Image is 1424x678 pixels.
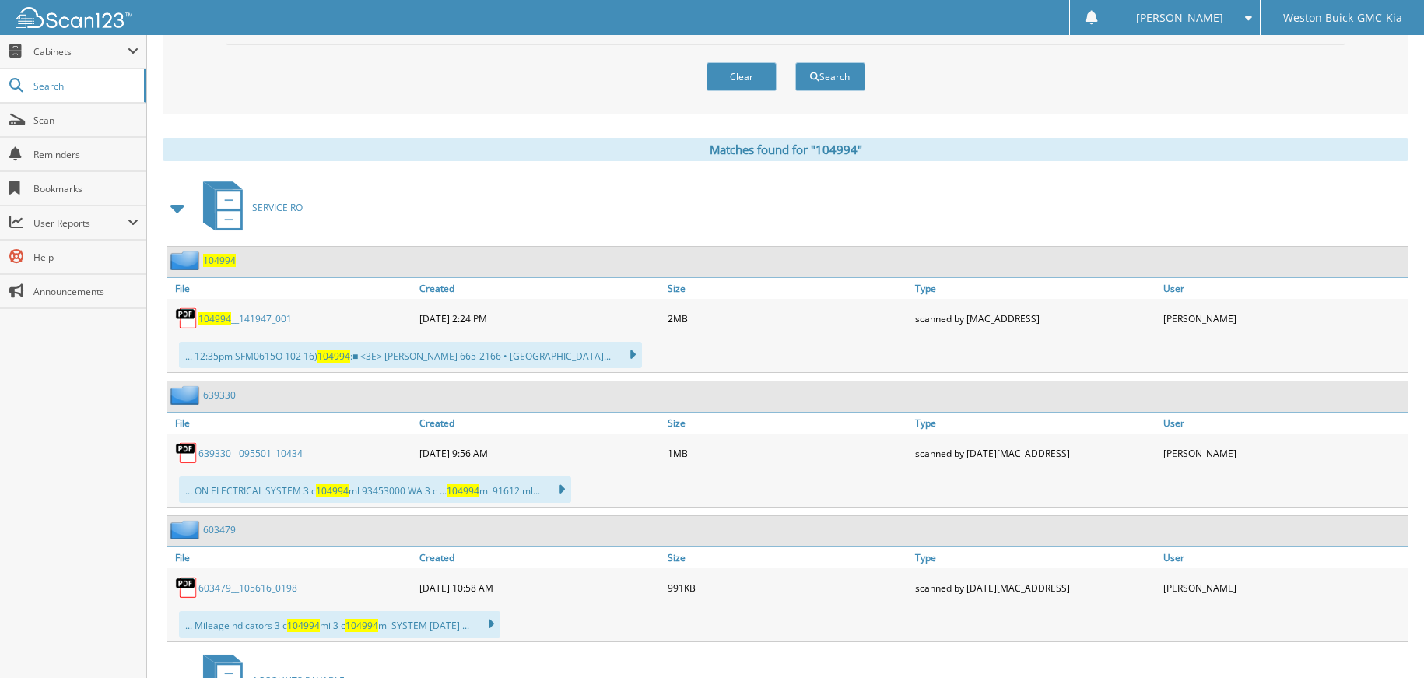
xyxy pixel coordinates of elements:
[911,547,1159,568] a: Type
[447,484,479,497] span: 104994
[33,182,139,195] span: Bookmarks
[911,413,1159,434] a: Type
[707,62,777,91] button: Clear
[167,413,416,434] a: File
[170,251,203,270] img: folder2.png
[203,523,236,536] a: 603479
[163,138,1408,161] div: Matches found for "104994"
[911,278,1159,299] a: Type
[1136,13,1223,23] span: [PERSON_NAME]
[33,216,128,230] span: User Reports
[33,79,136,93] span: Search
[198,581,297,595] a: 603479__105616_0198
[345,619,378,632] span: 104994
[179,611,500,638] div: ... Mileage ndicators 3 c mi 3 c mi SYSTEM [DATE] ...
[1159,413,1408,434] a: User
[416,437,664,469] div: [DATE] 9:56 AM
[1346,603,1424,678] iframe: Chat Widget
[175,441,198,465] img: PDF.png
[664,437,912,469] div: 1MB
[198,312,231,325] span: 104994
[416,547,664,568] a: Created
[33,45,128,58] span: Cabinets
[33,285,139,298] span: Announcements
[1283,13,1402,23] span: Weston Buick-GMC-Kia
[198,312,292,325] a: 104994__141947_001
[179,476,571,503] div: ... ON ELECTRICAL SYSTEM 3 c ml 93453000 WA 3 c ... ml 91612 ml...
[33,148,139,161] span: Reminders
[179,342,642,368] div: ... 12:35pm SFM0615O 102 16) :■ <3E> [PERSON_NAME] 665-2166 • [GEOGRAPHIC_DATA]...
[33,114,139,127] span: Scan
[911,437,1159,469] div: scanned by [DATE][MAC_ADDRESS]
[170,520,203,539] img: folder2.png
[664,303,912,334] div: 2MB
[203,388,236,402] a: 639330
[167,278,416,299] a: File
[416,413,664,434] a: Created
[664,547,912,568] a: Size
[416,572,664,603] div: [DATE] 10:58 AM
[167,547,416,568] a: File
[664,413,912,434] a: Size
[175,576,198,599] img: PDF.png
[33,251,139,264] span: Help
[1159,572,1408,603] div: [PERSON_NAME]
[175,307,198,330] img: PDF.png
[416,278,664,299] a: Created
[1159,437,1408,469] div: [PERSON_NAME]
[1159,547,1408,568] a: User
[911,572,1159,603] div: scanned by [DATE][MAC_ADDRESS]
[1159,303,1408,334] div: [PERSON_NAME]
[316,484,349,497] span: 104994
[198,447,303,460] a: 639330__095501_10434
[1159,278,1408,299] a: User
[317,350,350,363] span: 104994
[795,62,865,91] button: Search
[16,7,132,28] img: scan123-logo-white.svg
[252,201,303,214] span: SERVICE RO
[194,177,303,238] a: SERVICE RO
[170,385,203,405] img: folder2.png
[664,572,912,603] div: 991KB
[287,619,320,632] span: 104994
[416,303,664,334] div: [DATE] 2:24 PM
[203,254,236,267] a: 104994
[664,278,912,299] a: Size
[911,303,1159,334] div: scanned by [MAC_ADDRESS]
